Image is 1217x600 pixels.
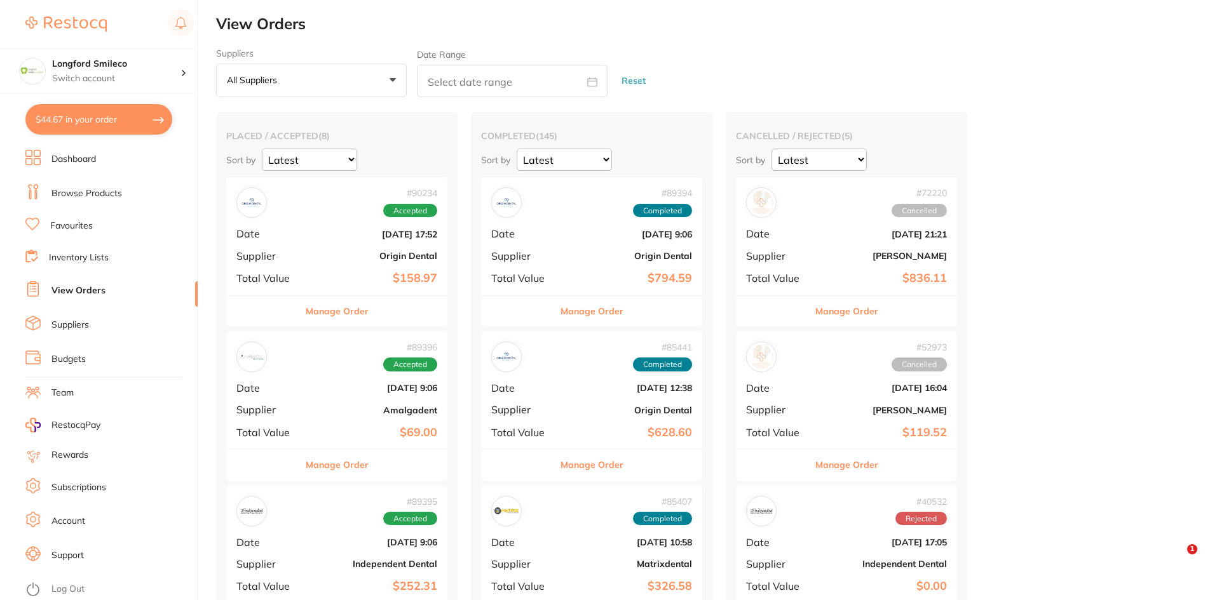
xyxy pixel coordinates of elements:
[491,404,555,415] span: Supplier
[236,580,300,592] span: Total Value
[240,499,264,523] img: Independent Dental
[892,188,947,198] span: # 72220
[491,427,555,438] span: Total Value
[52,72,180,85] p: Switch account
[1161,544,1192,575] iframe: Intercom live chat
[565,251,692,261] b: Origin Dental
[820,272,947,285] b: $836.11
[383,188,437,198] span: # 90234
[895,497,947,507] span: # 40532
[746,272,810,284] span: Total Value
[820,251,947,261] b: [PERSON_NAME]
[491,558,555,570] span: Supplier
[820,229,947,239] b: [DATE] 21:21
[51,515,85,528] a: Account
[633,342,692,352] span: # 85441
[746,427,810,438] span: Total Value
[481,130,702,142] h2: completed ( 145 )
[51,419,100,432] span: RestocqPay
[236,404,300,415] span: Supplier
[417,65,608,97] input: Select date range
[565,272,692,285] b: $794.59
[383,512,437,526] span: Accepted
[25,418,41,432] img: RestocqPay
[820,580,947,593] b: $0.00
[633,188,692,198] span: # 89394
[815,296,878,326] button: Manage Order
[51,481,106,494] a: Subscriptions
[565,559,692,569] b: Matrixdental
[565,229,692,239] b: [DATE] 9:06
[216,15,1217,33] h2: View Orders
[633,512,692,526] span: Completed
[310,580,437,593] b: $252.31
[820,426,947,439] b: $119.52
[820,383,947,393] b: [DATE] 16:04
[236,537,300,548] span: Date
[226,130,447,142] h2: placed / accepted ( 8 )
[310,537,437,547] b: [DATE] 9:06
[491,228,555,239] span: Date
[561,450,623,480] button: Manage Order
[49,251,109,264] a: Inventory Lists
[383,342,437,352] span: # 89396
[491,580,555,592] span: Total Value
[236,272,300,284] span: Total Value
[310,559,437,569] b: Independent Dental
[51,153,96,166] a: Dashboard
[633,357,692,371] span: Completed
[895,512,947,526] span: Rejected
[310,272,437,285] b: $158.97
[25,10,107,39] a: Restocq Logo
[561,296,623,326] button: Manage Order
[491,537,555,548] span: Date
[481,154,510,166] p: Sort by
[494,190,519,215] img: Origin Dental
[216,63,407,98] button: All suppliers
[51,387,74,399] a: Team
[892,342,947,352] span: # 52973
[310,229,437,239] b: [DATE] 17:52
[494,345,519,369] img: Origin Dental
[383,204,437,218] span: Accepted
[50,220,93,232] a: Favourites
[736,130,957,142] h2: cancelled / rejected ( 5 )
[227,74,282,86] p: All suppliers
[746,250,810,262] span: Supplier
[240,190,264,215] img: Origin Dental
[746,537,810,548] span: Date
[736,154,765,166] p: Sort by
[633,204,692,218] span: Completed
[216,48,407,58] label: Suppliers
[383,357,437,371] span: Accepted
[417,50,466,60] label: Date Range
[51,353,86,366] a: Budgets
[20,58,45,84] img: Longford Smileco
[749,190,773,215] img: Henry Schein Halas
[51,284,105,297] a: View Orders
[51,549,84,562] a: Support
[310,251,437,261] b: Origin Dental
[25,418,100,432] a: RestocqPay
[236,558,300,570] span: Supplier
[746,228,810,239] span: Date
[226,177,447,326] div: Origin Dental#90234AcceptedDate[DATE] 17:52SupplierOrigin DentalTotal Value$158.97Manage Order
[226,154,255,166] p: Sort by
[51,187,122,200] a: Browse Products
[383,497,437,507] span: # 89395
[820,405,947,415] b: [PERSON_NAME]
[226,331,447,481] div: Amalgadent#89396AcceptedDate[DATE] 9:06SupplierAmalgadentTotal Value$69.00Manage Order
[565,383,692,393] b: [DATE] 12:38
[1187,544,1197,554] span: 1
[25,17,107,32] img: Restocq Logo
[494,499,519,523] img: Matrixdental
[51,319,89,331] a: Suppliers
[306,450,369,480] button: Manage Order
[310,383,437,393] b: [DATE] 9:06
[236,250,300,262] span: Supplier
[633,497,692,507] span: # 85407
[306,296,369,326] button: Manage Order
[51,583,85,596] a: Log Out
[746,404,810,415] span: Supplier
[491,272,555,284] span: Total Value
